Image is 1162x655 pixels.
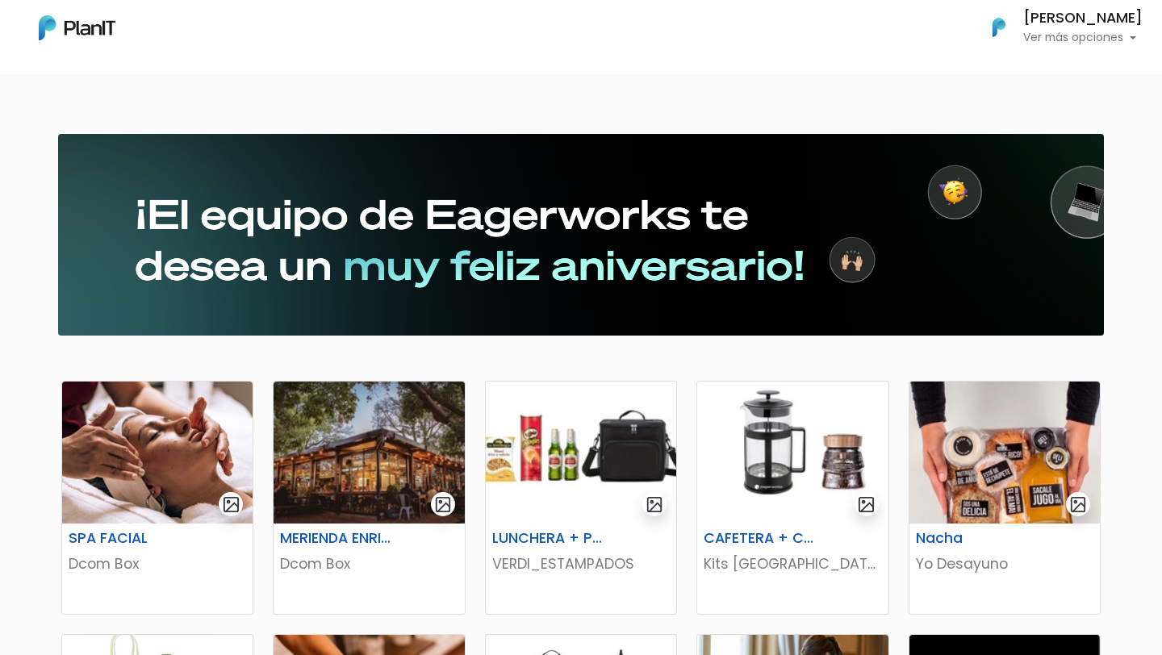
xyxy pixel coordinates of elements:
img: PlanIt Logo [39,15,115,40]
h6: LUNCHERA + PICADA [483,530,614,547]
p: Kits [GEOGRAPHIC_DATA] [704,553,881,574]
img: thumb_63AE2317-F514-41F3-A209-2759B9902972.jpeg [697,382,888,524]
a: gallery-light CAFETERA + CAFÉ [PERSON_NAME] Kits [GEOGRAPHIC_DATA] [696,381,888,615]
p: Yo Desayuno [916,553,1093,574]
img: thumb_B5069BE2-F4D7-4801-A181-DF9E184C69A6.jpeg [486,382,676,524]
img: gallery-light [434,495,453,514]
p: Dcom Box [280,553,458,574]
a: gallery-light SPA FACIAL Dcom Box [61,381,253,615]
p: Dcom Box [69,553,246,574]
a: gallery-light LUNCHERA + PICADA VERDI_ESTAMPADOS [485,381,677,615]
img: PlanIt Logo [981,10,1017,45]
h6: SPA FACIAL [59,530,190,547]
img: gallery-light [222,495,240,514]
img: gallery-light [857,495,876,514]
button: PlanIt Logo [PERSON_NAME] Ver más opciones [972,6,1143,48]
a: gallery-light Nacha Yo Desayuno [909,381,1101,615]
h6: [PERSON_NAME] [1023,11,1143,26]
img: thumb_D894C8AE-60BF-4788-A814-9D6A2BE292DF.jpeg [909,382,1100,524]
img: gallery-light [646,495,664,514]
img: gallery-light [1069,495,1088,514]
img: thumb_2AAA59ED-4AB8-4286-ADA8-D238202BF1A2.jpeg [62,382,253,524]
a: gallery-light MERIENDA ENRIQUETA CAFÉ Dcom Box [273,381,465,615]
p: VERDI_ESTAMPADOS [492,553,670,574]
h6: MERIENDA ENRIQUETA CAFÉ [270,530,402,547]
p: Ver más opciones [1023,32,1143,44]
h6: Nacha [906,530,1038,547]
h6: CAFETERA + CAFÉ [PERSON_NAME] [694,530,826,547]
img: thumb_6349CFF3-484F-4BCD-9940-78224EC48F4B.jpeg [274,382,464,524]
